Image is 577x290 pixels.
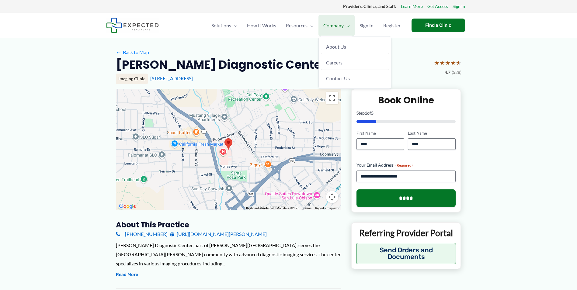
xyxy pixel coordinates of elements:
[360,15,374,36] span: Sign In
[321,71,389,85] a: Contact Us
[383,15,401,36] span: Register
[365,110,367,116] span: 1
[116,230,168,239] a: [PHONE_NUMBER]
[445,57,450,68] span: ★
[116,57,326,72] h2: [PERSON_NAME] Diagnostic Center
[315,206,339,210] a: Report a map error
[356,130,404,136] label: First Name
[356,94,456,106] h2: Book Online
[318,15,355,36] a: CompanyMenu Toggle
[321,55,389,70] a: Careers
[116,74,148,84] div: Imaging Clinic
[207,15,405,36] nav: Primary Site Navigation
[281,15,318,36] a: ResourcesMenu Toggle
[231,15,237,36] span: Menu Toggle
[117,202,137,210] img: Google
[445,68,450,76] span: 4.7
[116,241,341,268] div: [PERSON_NAME] Diagnostic Center, part of [PERSON_NAME][GEOGRAPHIC_DATA], serves the [GEOGRAPHIC_D...
[246,206,273,210] button: Keyboard shortcuts
[247,15,276,36] span: How It Works
[170,230,267,239] a: [URL][DOMAIN_NAME][PERSON_NAME]
[440,57,445,68] span: ★
[356,111,456,115] p: Step of
[378,15,405,36] a: Register
[326,191,338,203] button: Map camera controls
[450,57,456,68] span: ★
[452,68,461,76] span: (528)
[344,15,350,36] span: Menu Toggle
[355,15,378,36] a: Sign In
[326,60,342,65] span: Careers
[308,15,314,36] span: Menu Toggle
[323,15,344,36] span: Company
[434,57,440,68] span: ★
[116,49,122,55] span: ←
[326,92,338,104] button: Toggle fullscreen view
[356,227,456,238] p: Referring Provider Portal
[456,57,461,68] span: ★
[116,271,138,278] button: Read More
[321,40,389,54] a: About Us
[117,202,137,210] a: Open this area in Google Maps (opens a new window)
[326,75,350,81] span: Contact Us
[371,110,374,116] span: 5
[116,220,341,230] h3: About this practice
[408,130,456,136] label: Last Name
[207,15,242,36] a: SolutionsMenu Toggle
[303,206,311,210] a: Terms (opens in new tab)
[276,206,299,210] span: Map data ©2025
[286,15,308,36] span: Resources
[356,243,456,264] button: Send Orders and Documents
[211,15,231,36] span: Solutions
[343,4,396,9] strong: Providers, Clinics, and Staff:
[395,163,413,167] span: (Required)
[116,48,149,57] a: ←Back to Map
[326,44,346,50] span: About Us
[106,18,159,33] img: Expected Healthcare Logo - side, dark font, small
[427,2,448,10] a: Get Access
[453,2,465,10] a: Sign In
[356,162,456,168] label: Your Email Address
[242,15,281,36] a: How It Works
[150,75,193,81] a: [STREET_ADDRESS]
[412,19,465,32] a: Find a Clinic
[401,2,423,10] a: Learn More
